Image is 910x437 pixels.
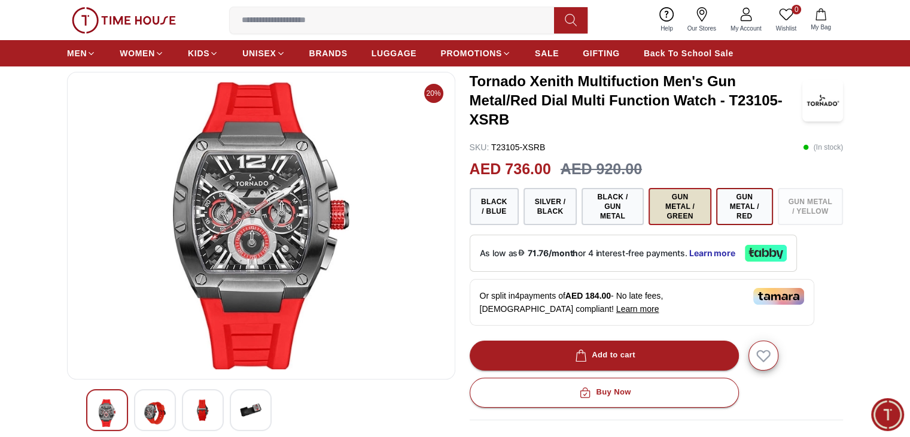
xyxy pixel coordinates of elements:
[683,24,721,33] span: Our Stores
[726,24,766,33] span: My Account
[470,72,802,129] h3: Tornado Xenith Multifuction Men's Gun Metal/Red Dial Multi Function Watch - T23105-XSRB
[871,398,904,431] div: Chat Widget
[56,211,203,226] span: Chat with us now
[309,47,348,59] span: BRANDS
[424,84,443,103] span: 20%
[565,291,611,301] span: AED 184.00
[48,305,72,314] span: Home
[440,47,502,59] span: PROMOTIONS
[716,188,773,225] button: Gun Metal / Red
[192,399,214,421] img: Tornado Xenith Multifuction Men's Blue Dial Multi Function Watch - T23105-BSNNK
[372,43,417,64] a: LUGGAGE
[644,43,734,64] a: Back To School Sale
[535,43,559,64] a: SALE
[144,399,166,427] img: Tornado Xenith Multifuction Men's Blue Dial Multi Function Watch - T23105-BSNNK
[470,378,739,408] button: Buy Now
[149,305,204,314] span: Conversation
[15,195,224,242] div: Chat with us now
[769,5,804,35] a: 0Wishlist
[802,80,843,122] img: Tornado Xenith Multifuction Men's Gun Metal/Red Dial Multi Function Watch - T23105-XSRB
[120,47,155,59] span: WOMEN
[4,278,116,318] div: Home
[470,188,519,225] button: Black / Blue
[188,43,218,64] a: KIDS
[242,43,285,64] a: UNISEX
[470,141,546,153] p: T23105-XSRB
[120,43,164,64] a: WOMEN
[470,142,489,152] span: SKU :
[72,7,176,34] img: ...
[806,23,836,32] span: My Bag
[653,5,680,35] a: Help
[96,399,118,427] img: Tornado Xenith Multifuction Men's Blue Dial Multi Function Watch - T23105-BSNNK
[582,188,644,225] button: Black / Gun Metal
[15,154,224,180] div: Find your dream watch—experts ready to assist!
[753,288,804,305] img: Tamara
[803,141,843,153] p: ( In stock )
[535,47,559,59] span: SALE
[77,82,445,369] img: Tornado Xenith Multifuction Men's Blue Dial Multi Function Watch - T23105-BSNNK
[561,158,642,181] h3: AED 920.00
[573,348,635,362] div: Add to cart
[577,386,631,399] div: Buy Now
[792,5,801,14] span: 0
[240,399,261,421] img: Tornado Xenith Multifuction Men's Blue Dial Multi Function Watch - T23105-BSNNK
[67,43,96,64] a: MEN
[118,278,235,318] div: Conversation
[67,47,87,59] span: MEN
[188,47,209,59] span: KIDS
[649,188,711,225] button: Gun Metal / Green
[656,24,678,33] span: Help
[309,43,348,64] a: BRANDS
[524,188,576,225] button: Silver / Black
[680,5,723,35] a: Our Stores
[470,279,814,326] div: Or split in 4 payments of - No late fees, [DEMOGRAPHIC_DATA] compliant!
[372,47,417,59] span: LUGGAGE
[583,47,620,59] span: GIFTING
[15,103,224,148] div: Timehousecompany
[616,304,659,314] span: Learn more
[16,16,39,40] img: Company logo
[583,43,620,64] a: GIFTING
[242,47,276,59] span: UNISEX
[644,47,734,59] span: Back To School Sale
[470,341,739,371] button: Add to cart
[440,43,511,64] a: PROMOTIONS
[771,24,801,33] span: Wishlist
[470,158,551,181] h2: AED 736.00
[804,6,838,34] button: My Bag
